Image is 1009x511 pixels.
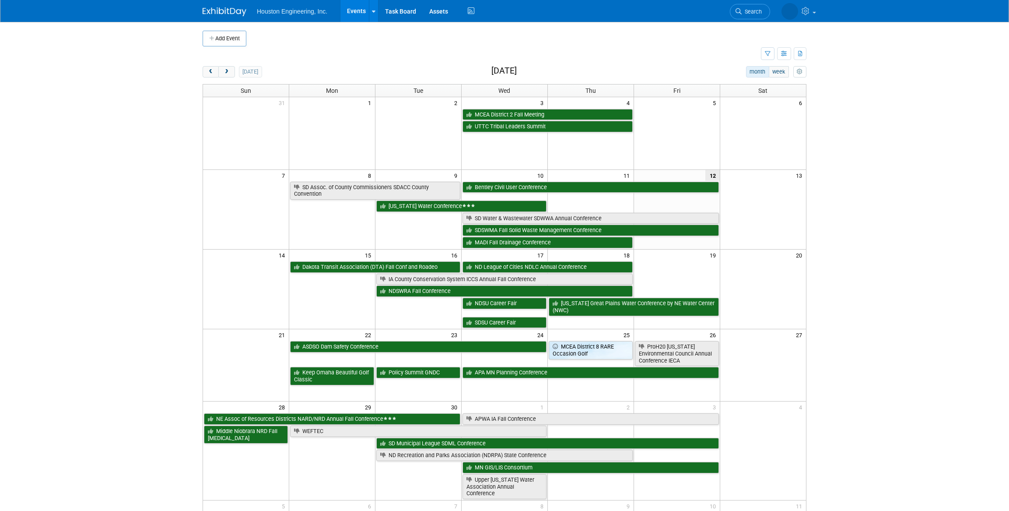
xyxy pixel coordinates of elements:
[278,402,289,412] span: 28
[462,121,633,132] a: UTTC Tribal Leaders Summit
[278,329,289,340] span: 21
[673,87,680,94] span: Fri
[462,462,719,473] a: MN GIS/LIS Consortium
[376,367,460,378] a: Policy Summit GNDC
[795,250,806,261] span: 20
[536,250,547,261] span: 17
[462,182,719,193] a: Bentley Civil User Conference
[585,87,596,94] span: Thu
[204,413,460,425] a: NE Assoc of Resources Districts NARD/NRD Annual Fall Conference
[712,97,720,108] span: 5
[290,341,547,352] a: ASDSO Dam Safety Conference
[462,367,719,378] a: APA MN Planning Conference
[795,170,806,181] span: 13
[705,170,720,181] span: 12
[290,426,547,437] a: WEFTEC
[793,66,806,78] button: myCustomButton
[462,213,719,224] a: SD Water & Wastewater SDWWA Annual Conference
[462,261,633,273] a: ND League of Cities NDLC Annual Conference
[450,402,461,412] span: 30
[623,329,634,340] span: 25
[364,329,375,340] span: 22
[241,87,251,94] span: Sun
[462,225,719,236] a: SDSWMA Fall Solid Waste Management Conference
[540,97,547,108] span: 3
[278,97,289,108] span: 31
[462,237,633,248] a: MADI Fall Drainage Conference
[536,329,547,340] span: 24
[462,413,719,425] a: APWA IA Fall Conference
[730,4,770,19] a: Search
[536,170,547,181] span: 10
[376,450,633,461] a: ND Recreation and Parks Association (NDRPA) State Conference
[549,298,719,316] a: [US_STATE] Great Plains Water Conference by NE Water Center (NWC)
[367,170,375,181] span: 8
[746,66,769,78] button: month
[203,7,246,16] img: ExhibitDay
[462,298,547,309] a: NDSU Career Fair
[364,402,375,412] span: 29
[462,474,547,499] a: Upper [US_STATE] Water Association Annual Conference
[364,250,375,261] span: 15
[491,66,517,76] h2: [DATE]
[278,250,289,261] span: 14
[376,274,633,285] a: IA County Conservation System ICCS Annual Fall Conference
[450,329,461,340] span: 23
[290,182,460,200] a: SD Assoc. of County Commissioners SDACC County Convention
[798,97,806,108] span: 6
[453,170,461,181] span: 9
[218,66,235,78] button: next
[257,8,327,15] span: Houston Engineering, Inc.
[769,66,789,78] button: week
[709,250,720,261] span: 19
[281,170,289,181] span: 7
[376,438,718,449] a: SD Municipal League SDML Conference
[367,97,375,108] span: 1
[204,426,288,444] a: Middle Niobrara NRD Fall [MEDICAL_DATA]
[376,285,633,297] a: NDSWRA Fall Conference
[758,87,767,94] span: Sat
[549,341,633,359] a: MCEA District 8 RARE Occasion Golf
[498,87,510,94] span: Wed
[376,201,547,212] a: [US_STATE] Water Conference
[453,97,461,108] span: 2
[203,66,219,78] button: prev
[290,367,374,385] a: Keep Omaha Beautiful Golf Classic
[709,329,720,340] span: 26
[239,66,262,78] button: [DATE]
[623,170,634,181] span: 11
[798,402,806,412] span: 4
[623,250,634,261] span: 18
[635,341,719,366] a: ProH20 [US_STATE] Environmental Council Annual Conference IECA
[540,402,547,412] span: 1
[626,97,634,108] span: 4
[712,402,720,412] span: 3
[781,3,798,20] img: Heidi Joarnt
[462,109,633,120] a: MCEA District 2 Fall Meeting
[797,69,802,75] i: Personalize Calendar
[203,31,246,46] button: Add Event
[450,250,461,261] span: 16
[290,261,460,273] a: Dakota Transit Association (DTA) Fall Conf and Roadeo
[742,8,762,15] span: Search
[795,329,806,340] span: 27
[413,87,423,94] span: Tue
[462,317,547,328] a: SDSU Career Fair
[626,402,634,412] span: 2
[326,87,338,94] span: Mon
